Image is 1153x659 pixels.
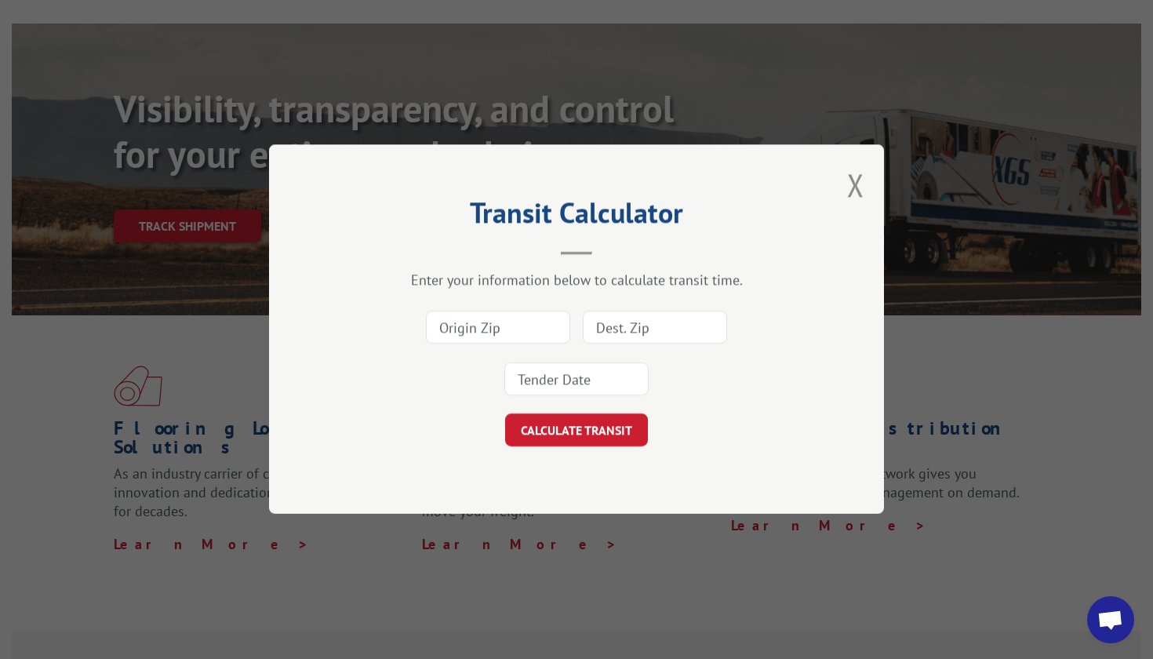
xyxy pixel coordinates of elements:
[426,311,570,344] input: Origin Zip
[347,271,806,289] div: Enter your information below to calculate transit time.
[847,164,864,206] button: Close modal
[347,202,806,231] h2: Transit Calculator
[583,311,727,344] input: Dest. Zip
[505,414,648,447] button: CALCULATE TRANSIT
[1087,596,1134,643] a: Open chat
[504,363,649,396] input: Tender Date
